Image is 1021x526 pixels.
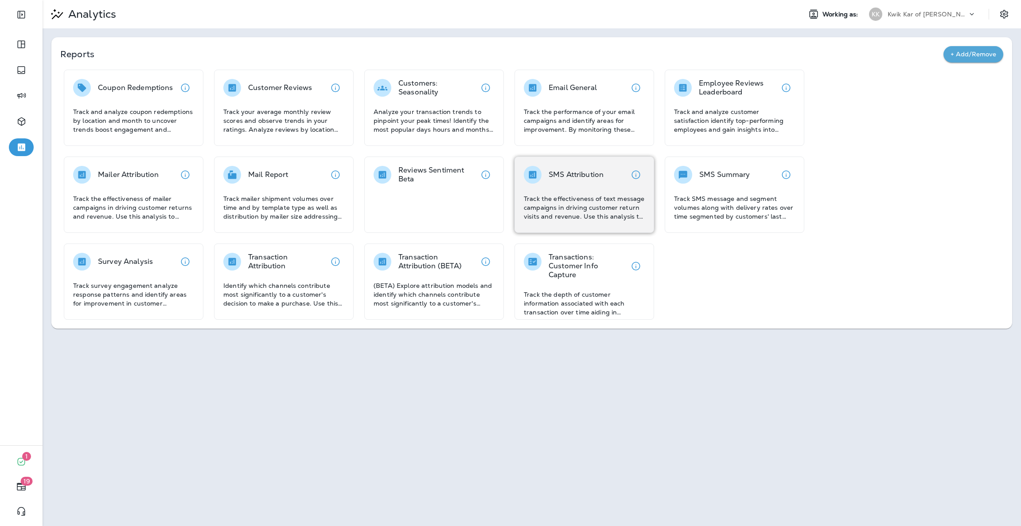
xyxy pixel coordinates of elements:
[822,11,860,18] span: Working as:
[869,8,882,21] div: KK
[9,453,34,471] button: 1
[9,478,34,495] button: 19
[888,11,967,18] p: Kwik Kar of [PERSON_NAME]
[21,477,33,486] span: 19
[22,452,31,461] span: 1
[996,6,1012,22] button: Settings
[65,8,116,21] p: Analytics
[9,6,34,24] button: Expand Sidebar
